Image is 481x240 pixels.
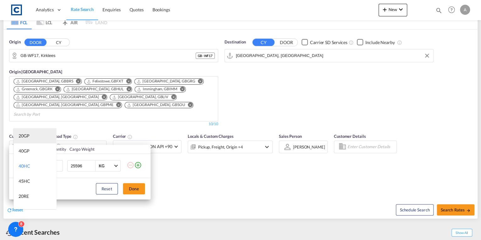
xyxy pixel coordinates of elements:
[19,163,30,169] div: 40HC
[19,133,30,139] div: 20GP
[19,148,30,154] div: 40GP
[19,208,29,215] div: 40RE
[19,193,29,199] div: 20RE
[19,178,30,184] div: 45HC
